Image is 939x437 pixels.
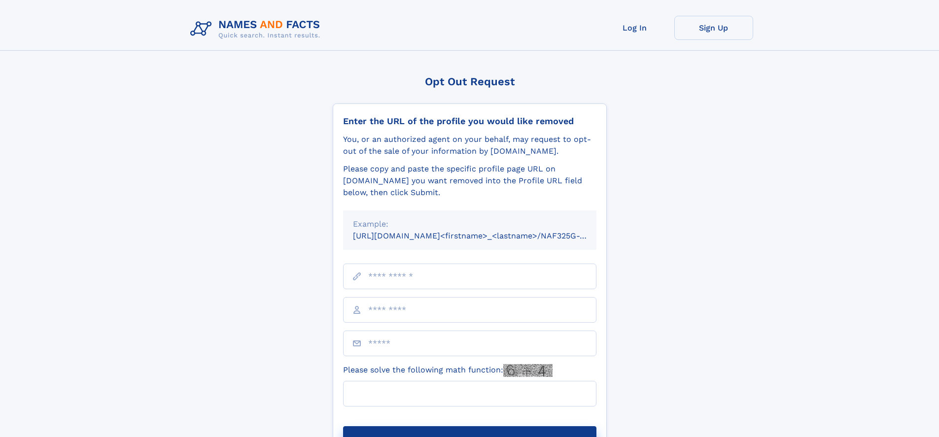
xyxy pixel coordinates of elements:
[353,218,587,230] div: Example:
[343,163,596,199] div: Please copy and paste the specific profile page URL on [DOMAIN_NAME] you want removed into the Pr...
[186,16,328,42] img: Logo Names and Facts
[353,231,615,240] small: [URL][DOMAIN_NAME]<firstname>_<lastname>/NAF325G-xxxxxxxx
[343,364,553,377] label: Please solve the following math function:
[343,116,596,127] div: Enter the URL of the profile you would like removed
[343,134,596,157] div: You, or an authorized agent on your behalf, may request to opt-out of the sale of your informatio...
[333,75,607,88] div: Opt Out Request
[674,16,753,40] a: Sign Up
[595,16,674,40] a: Log In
